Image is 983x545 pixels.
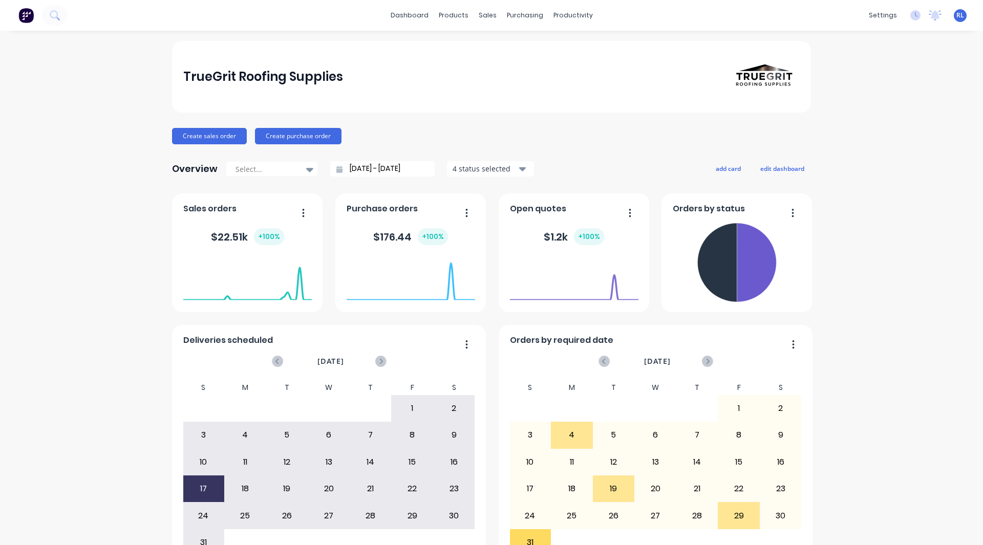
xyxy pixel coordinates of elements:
[544,228,604,245] div: $ 1.2k
[308,503,349,528] div: 27
[510,476,551,502] div: 17
[502,8,548,23] div: purchasing
[673,203,745,215] span: Orders by status
[760,503,801,528] div: 30
[433,380,475,395] div: S
[183,203,237,215] span: Sales orders
[593,476,634,502] div: 19
[434,422,475,448] div: 9
[718,396,759,421] div: 1
[551,449,592,475] div: 11
[510,503,551,528] div: 24
[392,449,433,475] div: 15
[509,380,551,395] div: S
[677,503,718,528] div: 28
[183,476,224,502] div: 17
[225,476,266,502] div: 18
[391,380,433,395] div: F
[593,503,634,528] div: 26
[308,476,349,502] div: 20
[635,476,676,502] div: 20
[224,380,266,395] div: M
[760,476,801,502] div: 23
[392,396,433,421] div: 1
[677,476,718,502] div: 21
[267,449,308,475] div: 12
[635,449,676,475] div: 13
[254,228,284,245] div: + 100 %
[718,503,759,528] div: 29
[760,396,801,421] div: 2
[434,476,475,502] div: 23
[308,449,349,475] div: 13
[593,422,634,448] div: 5
[386,8,434,23] a: dashboard
[551,422,592,448] div: 4
[453,163,517,174] div: 4 status selected
[350,422,391,448] div: 7
[347,203,418,215] span: Purchase orders
[183,380,225,395] div: S
[551,476,592,502] div: 18
[266,380,308,395] div: T
[183,449,224,475] div: 10
[392,422,433,448] div: 8
[754,162,811,175] button: edit dashboard
[510,449,551,475] div: 10
[350,380,392,395] div: T
[676,380,718,395] div: T
[864,8,902,23] div: settings
[551,503,592,528] div: 25
[635,503,676,528] div: 27
[350,476,391,502] div: 21
[418,228,448,245] div: + 100 %
[172,159,218,179] div: Overview
[574,228,604,245] div: + 100 %
[718,476,759,502] div: 22
[308,422,349,448] div: 6
[709,162,747,175] button: add card
[350,449,391,475] div: 14
[593,380,635,395] div: T
[644,356,671,367] span: [DATE]
[634,380,676,395] div: W
[225,422,266,448] div: 4
[317,356,344,367] span: [DATE]
[392,476,433,502] div: 22
[211,228,284,245] div: $ 22.51k
[267,503,308,528] div: 26
[183,334,273,346] span: Deliveries scheduled
[551,380,593,395] div: M
[308,380,350,395] div: W
[183,67,343,87] div: TrueGrit Roofing Supplies
[373,228,448,245] div: $ 176.44
[255,128,341,144] button: Create purchase order
[434,8,474,23] div: products
[183,422,224,448] div: 3
[635,422,676,448] div: 6
[172,128,247,144] button: Create sales order
[718,449,759,475] div: 15
[593,449,634,475] div: 12
[183,503,224,528] div: 24
[510,422,551,448] div: 3
[510,203,566,215] span: Open quotes
[718,422,759,448] div: 8
[434,503,475,528] div: 30
[474,8,502,23] div: sales
[677,449,718,475] div: 14
[225,503,266,528] div: 25
[434,396,475,421] div: 2
[677,422,718,448] div: 7
[447,161,534,177] button: 4 status selected
[728,41,800,113] img: TrueGrit Roofing Supplies
[760,380,802,395] div: S
[392,503,433,528] div: 29
[350,503,391,528] div: 28
[18,8,34,23] img: Factory
[718,380,760,395] div: F
[267,422,308,448] div: 5
[548,8,598,23] div: productivity
[956,11,964,20] span: RL
[267,476,308,502] div: 19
